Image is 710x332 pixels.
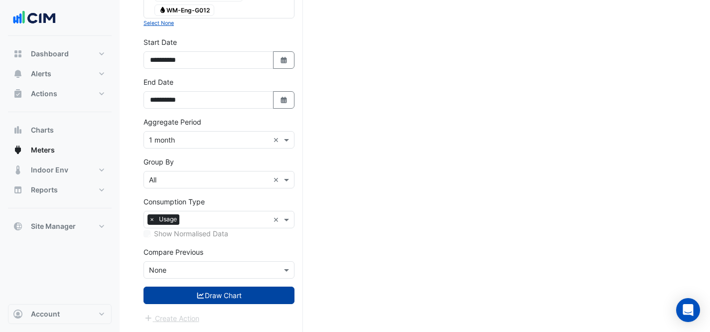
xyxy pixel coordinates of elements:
[676,298,700,322] div: Open Intercom Messenger
[143,117,201,127] label: Aggregate Period
[280,96,288,104] fa-icon: Select Date
[8,120,112,140] button: Charts
[13,221,23,231] app-icon: Site Manager
[31,49,69,59] span: Dashboard
[143,228,294,239] div: Selected meters/streams do not support normalisation
[12,8,57,28] img: Company Logo
[159,6,166,14] fa-icon: Water
[31,165,68,175] span: Indoor Env
[143,157,174,167] label: Group By
[31,221,76,231] span: Site Manager
[143,77,173,87] label: End Date
[13,165,23,175] app-icon: Indoor Env
[273,135,282,145] span: Clear
[143,287,294,304] button: Draw Chart
[154,4,214,16] span: WM-Eng-G012
[13,69,23,79] app-icon: Alerts
[31,309,60,319] span: Account
[154,228,228,239] label: Show Normalised Data
[31,125,54,135] span: Charts
[280,56,288,64] fa-icon: Select Date
[143,20,174,26] small: Select None
[156,214,179,224] span: Usage
[8,180,112,200] button: Reports
[273,174,282,185] span: Clear
[143,313,200,322] app-escalated-ticket-create-button: Please draw the charts first
[8,44,112,64] button: Dashboard
[13,125,23,135] app-icon: Charts
[31,145,55,155] span: Meters
[273,214,282,225] span: Clear
[13,185,23,195] app-icon: Reports
[147,214,156,224] span: ×
[8,64,112,84] button: Alerts
[13,89,23,99] app-icon: Actions
[13,145,23,155] app-icon: Meters
[143,196,205,207] label: Consumption Type
[8,304,112,324] button: Account
[8,216,112,236] button: Site Manager
[143,37,177,47] label: Start Date
[143,18,174,27] button: Select None
[13,49,23,59] app-icon: Dashboard
[31,185,58,195] span: Reports
[8,84,112,104] button: Actions
[31,89,57,99] span: Actions
[8,160,112,180] button: Indoor Env
[143,247,203,257] label: Compare Previous
[8,140,112,160] button: Meters
[31,69,51,79] span: Alerts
